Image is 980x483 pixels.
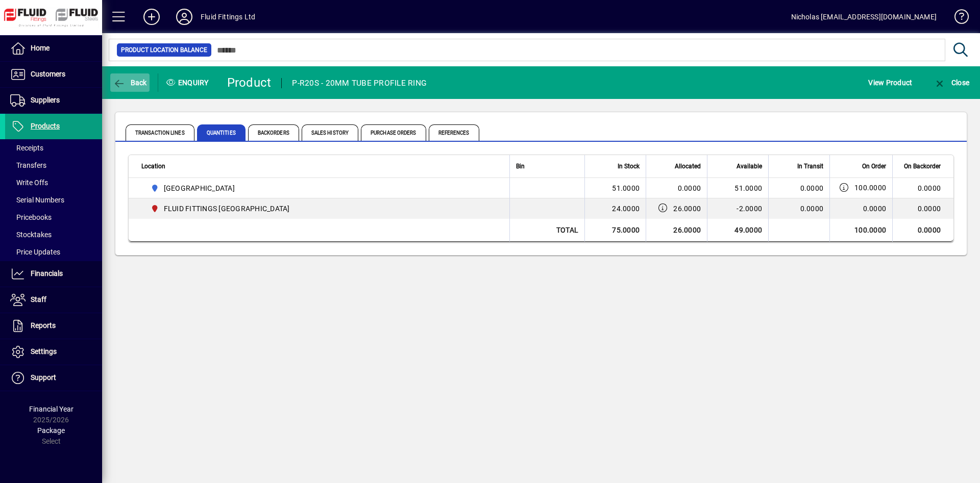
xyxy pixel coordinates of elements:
a: Transfers [5,157,102,174]
a: Settings [5,339,102,365]
td: 49.0000 [707,219,768,242]
span: 26.0000 [673,204,701,214]
span: 0.0000 [863,204,887,214]
span: [GEOGRAPHIC_DATA] [164,183,235,193]
td: 26.0000 [646,219,707,242]
span: Financials [31,269,63,277]
button: View Product [866,73,915,92]
span: FLUID FITTINGS [GEOGRAPHIC_DATA] [164,204,290,214]
span: Back [113,79,147,87]
span: On Backorder [904,161,941,172]
a: Customers [5,62,102,87]
span: Close [934,79,969,87]
span: 0.0000 [800,205,824,213]
span: Purchase Orders [361,124,426,141]
button: Close [931,73,972,92]
span: Location [141,161,165,172]
span: AUCKLAND [146,182,498,194]
span: Staff [31,295,46,303]
span: On Order [862,161,886,172]
app-page-header-button: Close enquiry [923,73,980,92]
span: Available [737,161,762,172]
a: Knowledge Base [947,2,967,35]
span: Stocktakes [10,231,52,239]
span: Reports [31,321,56,329]
a: Pricebooks [5,209,102,226]
span: FLUID FITTINGS CHRISTCHURCH [146,202,498,215]
td: 51.0000 [584,178,646,198]
span: In Stock [618,161,640,172]
span: Product Location Balance [121,45,207,55]
span: Transfers [10,161,46,169]
a: Financials [5,261,102,287]
span: Write Offs [10,179,48,187]
span: Home [31,44,50,52]
span: 0.0000 [800,184,824,192]
span: Products [31,122,60,130]
span: 100.0000 [854,183,886,193]
button: Back [110,73,150,92]
a: Price Updates [5,243,102,261]
a: Write Offs [5,174,102,191]
span: Suppliers [31,96,60,104]
span: References [429,124,479,141]
span: Serial Numbers [10,196,64,204]
span: Price Updates [10,248,60,256]
a: Home [5,36,102,61]
span: 0.0000 [678,184,701,192]
a: Suppliers [5,88,102,113]
span: Package [37,426,65,435]
span: Sales History [302,124,358,141]
span: Customers [31,70,65,78]
td: 51.0000 [707,178,768,198]
span: Bin [516,161,525,172]
a: Stocktakes [5,226,102,243]
div: Product [227,74,272,91]
span: View Product [868,74,912,91]
a: Receipts [5,139,102,157]
span: Financial Year [29,405,73,413]
span: Allocated [675,161,701,172]
td: 100.0000 [829,219,892,242]
span: Quantities [197,124,246,141]
td: Total [509,219,584,242]
button: Add [135,8,168,26]
app-page-header-button: Back [102,73,158,92]
div: P-R20S - 20MM TUBE PROFILE RING [292,75,427,91]
span: In Transit [797,161,823,172]
button: Profile [168,8,201,26]
td: -2.0000 [707,198,768,219]
div: Nicholas [EMAIL_ADDRESS][DOMAIN_NAME] [791,9,937,25]
span: Settings [31,347,57,355]
div: Fluid Fittings Ltd [201,9,255,25]
a: Reports [5,313,102,339]
td: 75.0000 [584,219,646,242]
span: Pricebooks [10,213,52,221]
a: Staff [5,287,102,313]
td: 0.0000 [892,219,953,242]
td: 0.0000 [892,198,953,219]
div: Enquiry [158,74,219,91]
span: Transaction Lines [126,124,194,141]
td: 0.0000 [892,178,953,198]
a: Serial Numbers [5,191,102,209]
td: 24.0000 [584,198,646,219]
span: Backorders [248,124,299,141]
a: Support [5,365,102,391]
span: Receipts [10,144,43,152]
span: Support [31,373,56,382]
